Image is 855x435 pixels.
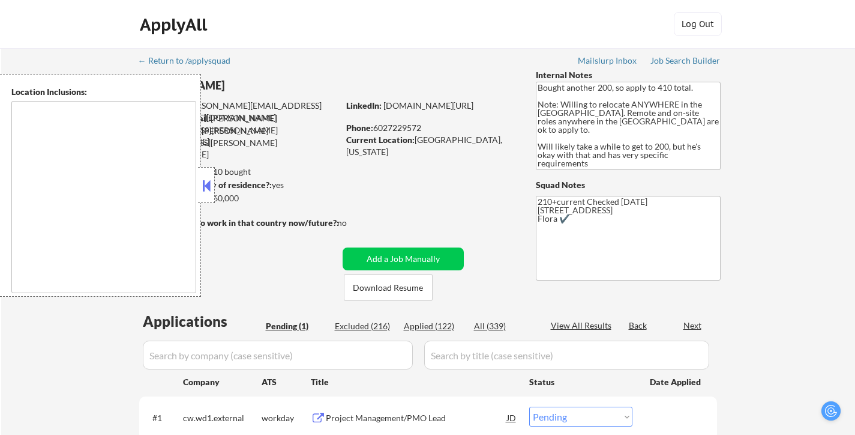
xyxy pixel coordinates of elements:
[266,320,326,332] div: Pending (1)
[139,166,338,178] div: 330 sent / 410 bought
[344,274,433,301] button: Download Resume
[139,192,338,204] div: $160,000
[183,376,262,388] div: Company
[139,218,339,228] strong: Will need Visa to work in that country now/future?:
[138,56,242,68] a: ← Return to /applysquad
[404,320,464,332] div: Applied (122)
[674,12,722,36] button: Log Out
[536,69,721,81] div: Internal Notes
[262,376,311,388] div: ATS
[536,179,721,191] div: Squad Notes
[335,320,395,332] div: Excluded (216)
[183,412,262,424] div: cw.wd1.external
[326,412,507,424] div: Project Management/PMO Lead
[138,56,242,65] div: ← Return to /applysquad
[474,320,534,332] div: All (339)
[424,341,709,370] input: Search by title (case sensitive)
[140,112,338,148] div: [PERSON_NAME][EMAIL_ADDRESS][PERSON_NAME][DOMAIN_NAME]
[346,123,373,133] strong: Phone:
[650,56,721,65] div: Job Search Builder
[139,179,335,191] div: yes
[346,134,516,157] div: [GEOGRAPHIC_DATA], [US_STATE]
[143,314,262,329] div: Applications
[578,56,638,68] a: Mailslurp Inbox
[346,135,415,145] strong: Current Location:
[139,78,386,93] div: [PERSON_NAME]
[262,412,311,424] div: workday
[551,320,615,332] div: View All Results
[683,320,703,332] div: Next
[346,122,516,134] div: 6027229572
[152,412,173,424] div: #1
[578,56,638,65] div: Mailslurp Inbox
[143,341,413,370] input: Search by company (case sensitive)
[140,14,211,35] div: ApplyAll
[529,371,632,392] div: Status
[311,376,518,388] div: Title
[650,56,721,68] a: Job Search Builder
[11,86,196,98] div: Location Inclusions:
[140,100,338,123] div: [PERSON_NAME][EMAIL_ADDRESS][PERSON_NAME][DOMAIN_NAME]
[139,125,338,160] div: [PERSON_NAME][EMAIL_ADDRESS][PERSON_NAME][DOMAIN_NAME]
[343,248,464,270] button: Add a Job Manually
[346,100,382,111] strong: LinkedIn:
[337,217,371,229] div: no
[383,100,473,111] a: [DOMAIN_NAME][URL]
[650,376,703,388] div: Date Applied
[506,407,518,428] div: JD
[629,320,648,332] div: Back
